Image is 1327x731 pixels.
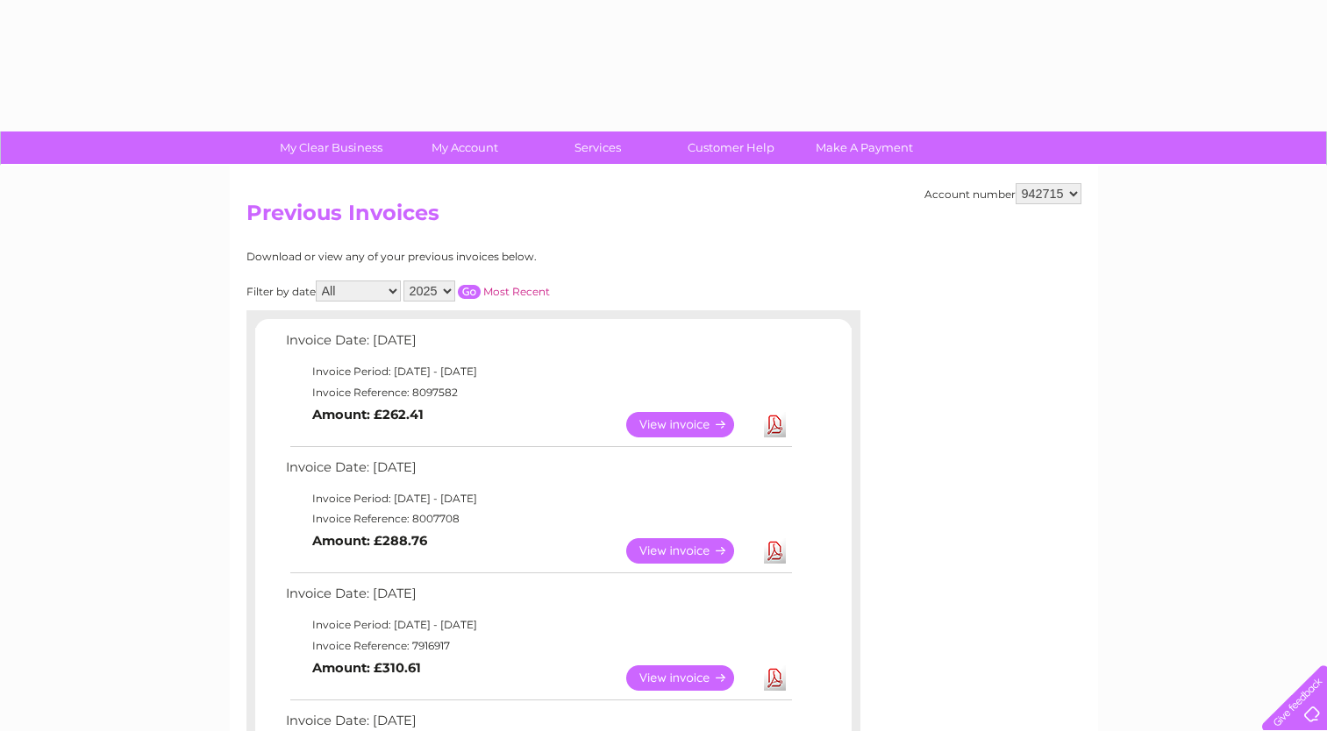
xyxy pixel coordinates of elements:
[259,131,403,164] a: My Clear Business
[626,538,755,564] a: View
[282,488,795,509] td: Invoice Period: [DATE] - [DATE]
[792,131,937,164] a: Make A Payment
[924,183,1081,204] div: Account number
[246,280,707,302] div: Filter by date
[282,614,795,635] td: Invoice Period: [DATE] - [DATE]
[312,533,427,549] b: Amount: £288.76
[392,131,537,164] a: My Account
[282,329,795,361] td: Invoice Date: [DATE]
[282,361,795,382] td: Invoice Period: [DATE] - [DATE]
[282,635,795,656] td: Invoice Reference: 7916917
[312,407,424,422] b: Amount: £262.41
[282,382,795,403] td: Invoice Reference: 8097582
[282,582,795,614] td: Invoice Date: [DATE]
[525,131,670,164] a: Services
[282,456,795,488] td: Invoice Date: [DATE]
[764,412,786,437] a: Download
[246,251,707,263] div: Download or view any of your previous invoices below.
[764,665,786,691] a: Download
[483,285,550,298] a: Most Recent
[626,412,755,437] a: View
[282,508,795,529] td: Invoice Reference: 8007708
[312,660,421,676] b: Amount: £310.61
[659,131,803,164] a: Customer Help
[626,665,755,691] a: View
[764,538,786,564] a: Download
[246,201,1081,234] h2: Previous Invoices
